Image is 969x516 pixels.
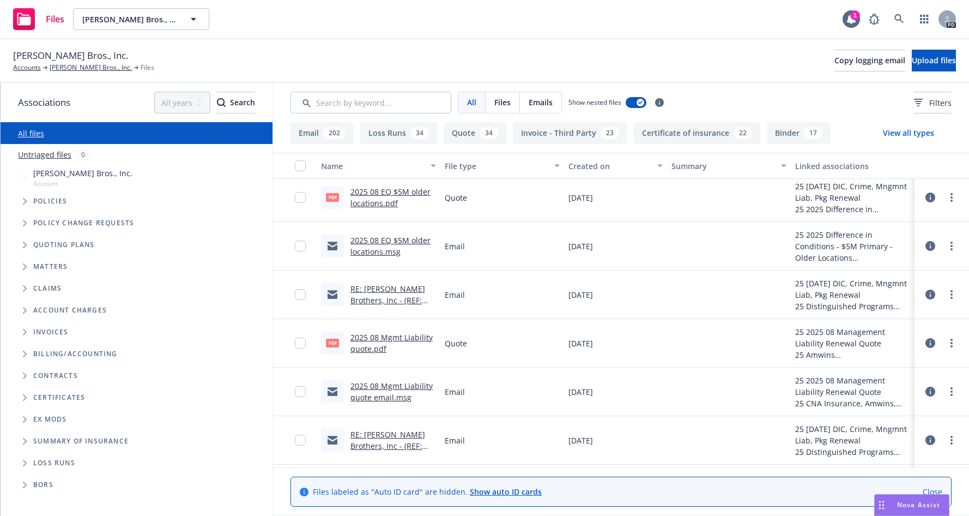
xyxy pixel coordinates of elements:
[445,338,467,349] span: Quote
[945,288,958,301] a: more
[33,329,69,335] span: Invoices
[13,49,128,63] span: [PERSON_NAME] Bros., Inc.
[494,97,511,108] span: Files
[350,235,431,257] a: 2025 08 EQ $5M older locations.msg
[76,148,90,161] div: 0
[445,192,467,203] span: Quote
[313,486,542,497] span: Files labeled as "Auto ID card" are hidden.
[445,160,548,172] div: File type
[804,127,822,139] div: 17
[913,8,935,30] a: Switch app
[50,63,132,73] a: [PERSON_NAME] Bros., Inc.
[564,153,667,179] button: Created on
[767,122,831,144] button: Binder
[13,63,41,73] a: Accounts
[795,349,910,361] div: 25 Amwins
[33,416,66,423] span: Ex Mods
[350,332,433,354] a: 2025 08 Mgmt Liability quote.pdf
[945,434,958,447] a: more
[568,241,593,252] span: [DATE]
[914,92,952,113] button: Filters
[73,8,209,30] button: [PERSON_NAME] Bros., Inc.
[795,326,910,349] div: 25 2025 08 Management Liability Renewal Quote
[513,122,627,144] button: Invoice - Third Party
[82,14,177,25] span: [PERSON_NAME] Bros., Inc.
[18,149,71,160] a: Untriaged files
[929,97,952,109] span: Filters
[795,278,910,301] div: 25 [DATE] DIC, Crime, Mngmnt Liab, Pkg Renewal
[568,98,621,107] span: Show nested files
[875,495,888,515] div: Drag to move
[317,153,440,179] button: Name
[734,127,752,139] div: 22
[945,385,958,398] a: more
[444,122,506,144] button: Quote
[467,97,476,108] span: All
[33,198,68,205] span: Policies
[290,122,354,144] button: Email
[350,381,433,403] a: 2025 08 Mgmt Liability quote email.msg
[1,343,272,496] div: Folder Tree Example
[568,435,593,446] span: [DATE]
[326,193,339,201] span: pdf
[321,160,424,172] div: Name
[865,122,952,144] button: View all types
[945,337,958,350] a: more
[410,127,429,139] div: 34
[46,15,64,23] span: Files
[326,339,339,347] span: pdf
[295,435,306,446] input: Toggle Row Selected
[470,487,542,497] a: Show auto ID cards
[667,153,791,179] button: Summary
[295,289,306,300] input: Toggle Row Selected
[295,338,306,349] input: Toggle Row Selected
[888,8,910,30] a: Search
[217,92,255,113] div: Search
[445,386,465,398] span: Email
[795,375,910,398] div: 25 2025 08 Management Liability Renewal Quote
[945,239,958,253] a: more
[795,423,910,446] div: 25 [DATE] DIC, Crime, Mngmnt Liab, Pkg Renewal
[923,486,942,497] a: Close
[33,220,134,226] span: Policy change requests
[295,241,306,251] input: Toggle Row Selected
[671,160,774,172] div: Summary
[529,97,553,108] span: Emails
[874,494,949,516] button: Nova Assist
[795,229,910,263] div: 25 2025 Difference in Conditions - $5M Primary - Older Locations
[634,122,760,144] button: Certificate of insurance
[445,289,465,301] span: Email
[795,301,910,312] div: 25 Distinguished Programs Group, LLC
[912,55,956,65] span: Upload files
[33,179,132,188] span: Account
[568,338,593,349] span: [DATE]
[360,122,437,144] button: Loss Runs
[33,460,75,466] span: Loss Runs
[33,307,107,314] span: Account charges
[795,398,910,409] div: 25 CNA Insurance, Amwins, Continental Casualty Company - 2025 08 Management Liability Renewal Quote
[18,128,44,139] a: All files
[445,435,465,446] span: Email
[290,92,451,113] input: Search by keyword...
[945,191,958,204] a: more
[33,482,53,488] span: BORs
[480,127,498,139] div: 34
[33,373,78,379] span: Contracts
[33,394,85,401] span: Certificates
[141,63,154,73] span: Files
[912,50,956,71] button: Upload files
[914,97,952,109] span: Filters
[1,165,272,343] div: Tree Example
[795,446,910,458] div: 25 Distinguished Programs Group, LLC
[440,153,564,179] button: File type
[568,192,593,203] span: [DATE]
[795,203,910,215] div: 25 2025 Difference in Conditions - $5M Primary - Older Locations
[350,284,425,317] a: RE: [PERSON_NAME] Brothers, Inc - (REF: 000751444) - [DATE]
[18,95,70,110] span: Associations
[33,167,132,179] span: [PERSON_NAME] Bros., Inc.
[863,8,885,30] a: Report a Bug
[568,289,593,301] span: [DATE]
[850,10,860,20] div: 1
[834,50,905,71] button: Copy logging email
[217,92,255,113] button: SearchSearch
